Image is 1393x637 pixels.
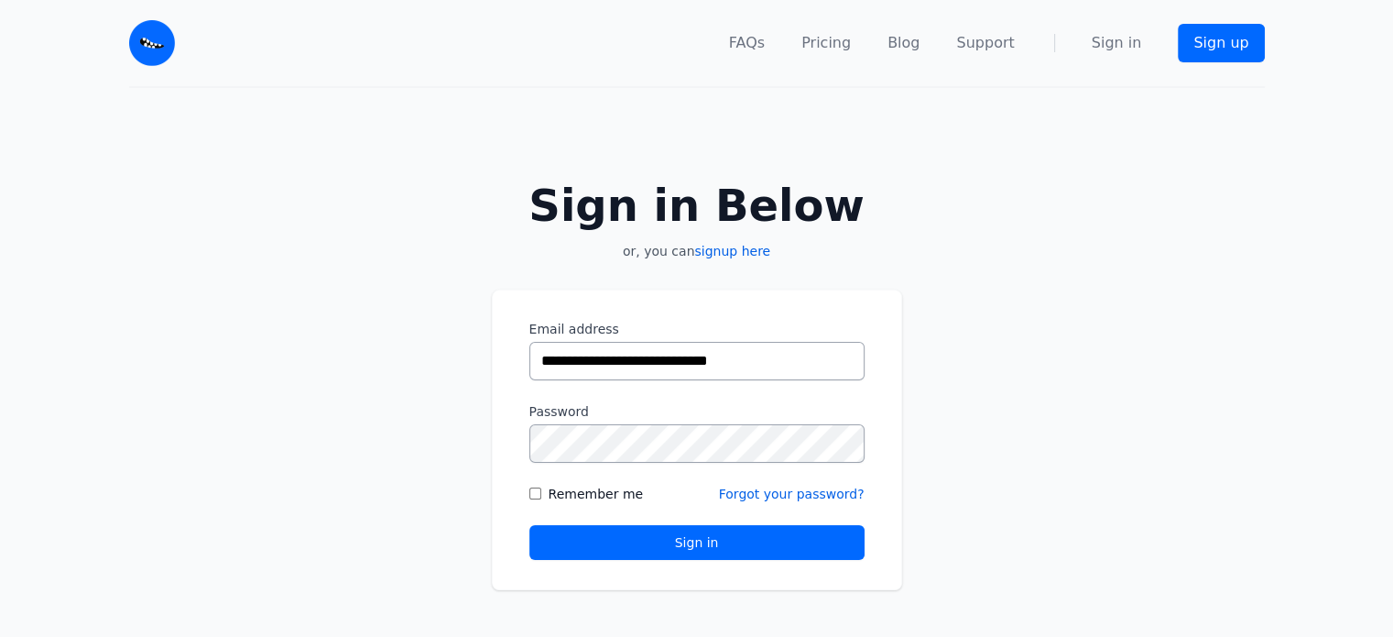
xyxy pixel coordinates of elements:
[1092,32,1142,54] a: Sign in
[729,32,765,54] a: FAQs
[719,487,865,501] a: Forgot your password?
[529,525,865,560] button: Sign in
[492,183,902,227] h2: Sign in Below
[1178,24,1264,62] a: Sign up
[801,32,851,54] a: Pricing
[694,244,770,258] a: signup here
[549,485,644,503] label: Remember me
[492,242,902,260] p: or, you can
[956,32,1014,54] a: Support
[129,20,175,66] img: Email Monster
[529,320,865,338] label: Email address
[529,402,865,421] label: Password
[887,32,920,54] a: Blog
